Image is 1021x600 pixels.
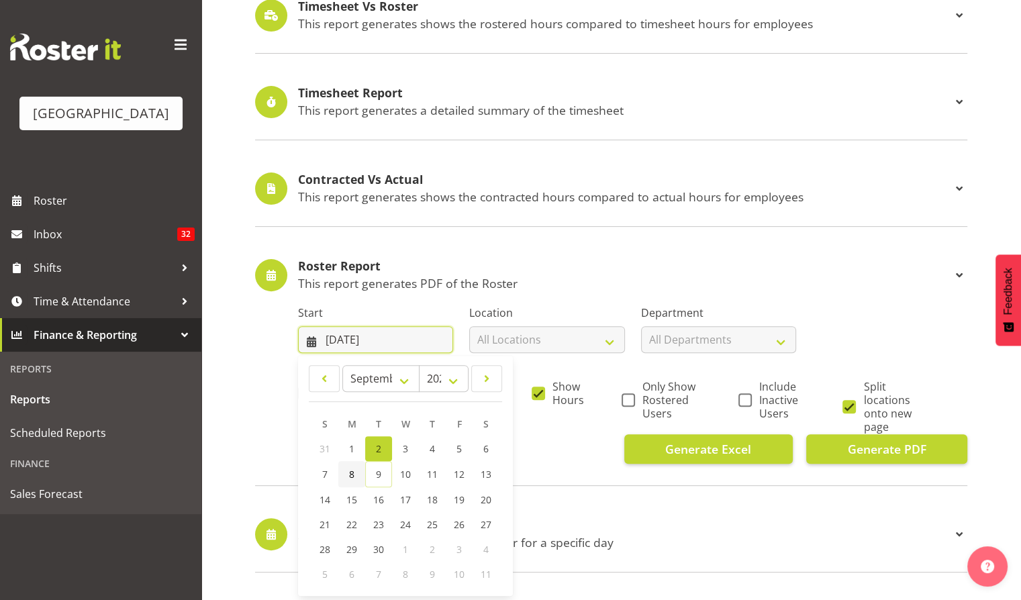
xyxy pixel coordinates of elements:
[338,512,365,537] a: 22
[373,518,384,531] span: 23
[34,191,195,211] span: Roster
[320,518,330,531] span: 21
[10,484,191,504] span: Sales Forecast
[481,518,491,531] span: 27
[338,487,365,512] a: 15
[473,512,499,537] a: 27
[298,87,951,100] h4: Timesheet Report
[311,512,338,537] a: 21
[255,86,967,118] div: Timesheet Report This report generates a detailed summary of the timesheet
[177,228,195,241] span: 32
[847,440,926,458] span: Generate PDF
[10,423,191,443] span: Scheduled Reports
[298,535,951,550] p: This report generates PDF of the Roster for a specific day
[401,417,410,430] span: W
[665,440,751,458] span: Generate Excel
[427,518,438,531] span: 25
[454,468,465,481] span: 12
[419,487,446,512] a: 18
[373,543,384,556] span: 30
[320,543,330,556] span: 28
[641,305,796,321] label: Department
[3,477,198,511] a: Sales Forecast
[376,468,381,481] span: 9
[322,468,328,481] span: 7
[752,380,806,420] span: Include Inactive Users
[446,436,473,461] a: 5
[400,493,411,506] span: 17
[483,543,489,556] span: 4
[3,416,198,450] a: Scheduled Reports
[298,326,453,353] input: Click to select...
[454,518,465,531] span: 26
[365,537,392,562] a: 30
[3,383,198,416] a: Reports
[298,16,951,31] p: This report generates shows the rostered hours compared to timesheet hours for employees
[34,325,175,345] span: Finance & Reporting
[400,468,411,481] span: 10
[481,468,491,481] span: 13
[481,493,491,506] span: 20
[255,172,967,205] div: Contracted Vs Actual This report generates shows the contracted hours compared to actual hours fo...
[298,103,951,117] p: This report generates a detailed summary of the timesheet
[255,259,967,291] div: Roster Report This report generates PDF of the Roster
[419,436,446,461] a: 4
[981,560,994,573] img: help-xxl-2.png
[545,380,584,407] span: Show Hours
[349,568,354,581] span: 6
[430,417,435,430] span: T
[298,305,453,321] label: Start
[320,493,330,506] span: 14
[255,518,967,550] div: Roster Report (Daily) This report generates PDF of the Roster for a specific day
[349,442,354,455] span: 1
[365,487,392,512] a: 16
[392,512,419,537] a: 24
[346,543,357,556] span: 29
[454,568,465,581] span: 10
[365,436,392,461] a: 2
[34,224,177,244] span: Inbox
[376,417,381,430] span: T
[3,355,198,383] div: Reports
[469,305,624,321] label: Location
[338,436,365,461] a: 1
[392,487,419,512] a: 17
[430,568,435,581] span: 9
[403,543,408,556] span: 1
[1002,268,1014,315] span: Feedback
[365,461,392,487] a: 9
[454,493,465,506] span: 19
[298,173,951,187] h4: Contracted Vs Actual
[430,442,435,455] span: 4
[473,487,499,512] a: 20
[10,389,191,409] span: Reports
[483,442,489,455] span: 6
[392,436,419,461] a: 3
[427,468,438,481] span: 11
[400,518,411,531] span: 24
[311,487,338,512] a: 14
[322,568,328,581] span: 5
[457,417,462,430] span: F
[3,450,198,477] div: Finance
[376,442,381,455] span: 2
[446,512,473,537] a: 26
[298,260,951,273] h4: Roster Report
[322,417,328,430] span: S
[349,468,354,481] span: 8
[298,519,951,532] h4: Roster Report (Daily)
[635,380,701,420] span: Only Show Rostered Users
[483,417,489,430] span: S
[427,493,438,506] span: 18
[456,543,462,556] span: 3
[373,493,384,506] span: 16
[856,380,930,434] span: Split locations onto new page
[298,189,951,204] p: This report generates shows the contracted hours compared to actual hours for employees
[365,512,392,537] a: 23
[473,461,499,487] a: 13
[33,103,169,123] div: [GEOGRAPHIC_DATA]
[34,291,175,311] span: Time & Attendance
[376,568,381,581] span: 7
[624,434,793,464] button: Generate Excel
[346,518,357,531] span: 22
